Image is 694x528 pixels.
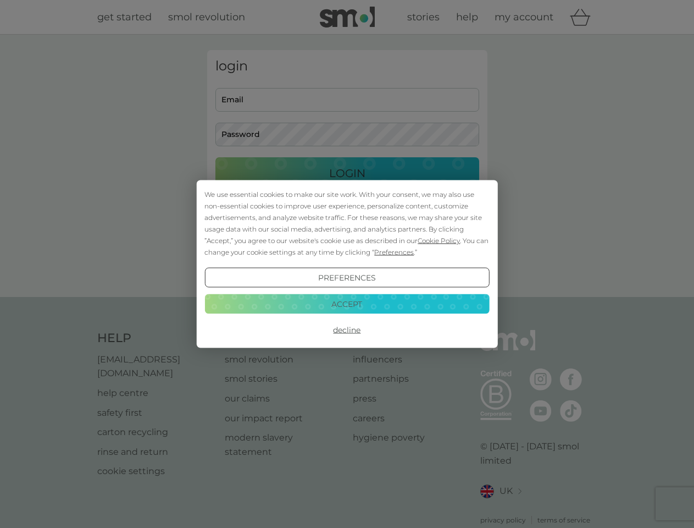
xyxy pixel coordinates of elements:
[204,268,489,288] button: Preferences
[374,248,414,256] span: Preferences
[204,320,489,340] button: Decline
[418,237,460,245] span: Cookie Policy
[204,189,489,258] div: We use essential cookies to make our site work. With your consent, we may also use non-essential ...
[204,294,489,313] button: Accept
[196,180,497,348] div: Cookie Consent Prompt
